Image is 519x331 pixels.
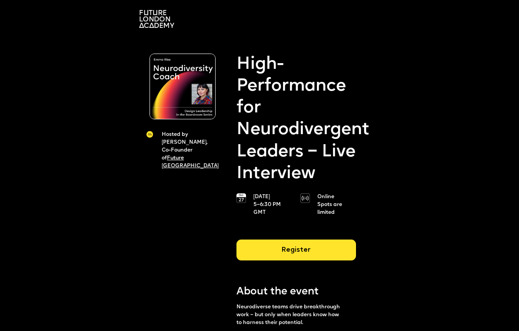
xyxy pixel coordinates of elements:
p: [DATE] 5–6:30 PM GMT [253,193,288,217]
img: A yellow circle with Future London Academy logo [146,131,153,138]
p: Online Spots are limited [317,193,352,217]
a: Register [236,240,356,267]
a: Future [GEOGRAPHIC_DATA] [162,155,219,169]
p: Hosted by [PERSON_NAME], Co-Founder of [162,131,213,170]
p: About the event [236,285,356,299]
img: A logo saying in 3 lines: Future London Academy [139,10,174,28]
strong: High-Performance for Neurodivergent Leaders – Live Interview [236,54,369,185]
div: Register [236,240,356,260]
